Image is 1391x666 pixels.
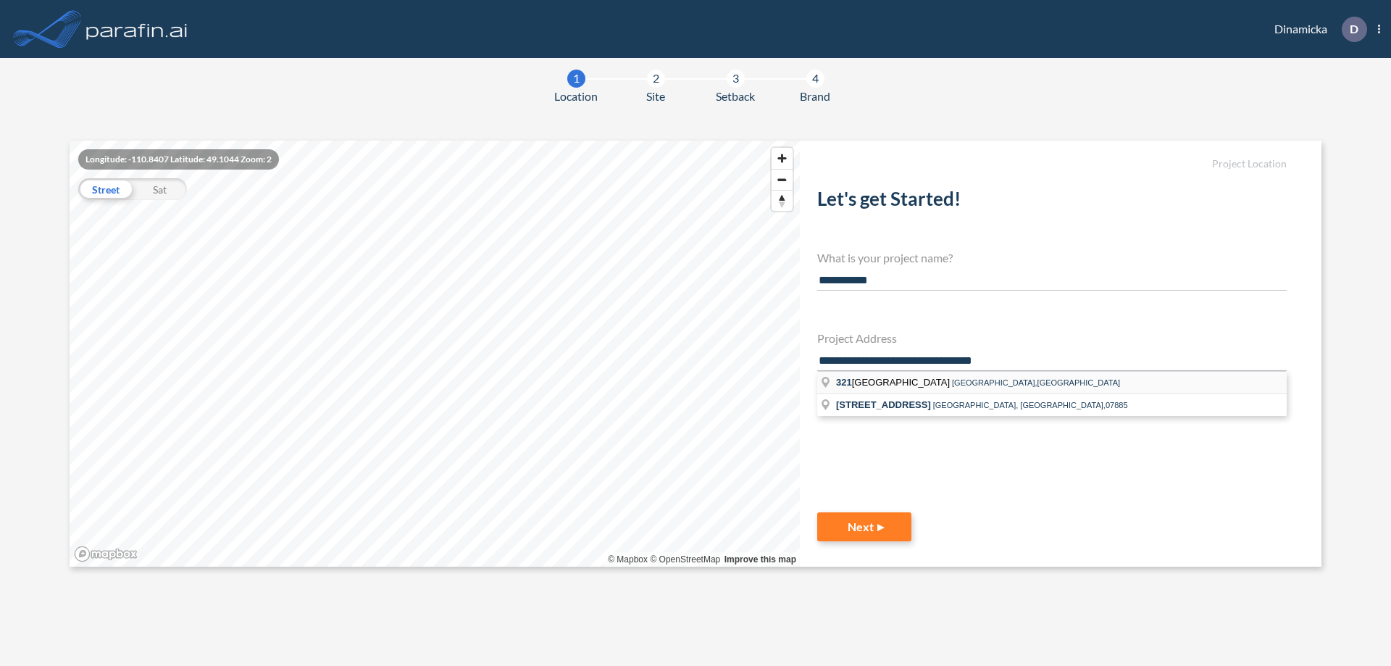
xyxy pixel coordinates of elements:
div: 1 [567,70,585,88]
span: [GEOGRAPHIC_DATA], [GEOGRAPHIC_DATA],07885 [933,401,1128,409]
div: Sat [133,178,187,200]
span: Setback [716,88,755,105]
h5: Project Location [817,158,1287,170]
div: Longitude: -110.8407 Latitude: 49.1044 Zoom: 2 [78,149,279,170]
button: Zoom in [772,148,793,169]
span: Brand [800,88,830,105]
span: Reset bearing to north [772,191,793,211]
button: Zoom out [772,169,793,190]
h4: Project Address [817,331,1287,345]
p: D [1350,22,1358,36]
img: logo [83,14,191,43]
span: Site [646,88,665,105]
h4: What is your project name? [817,251,1287,265]
a: Mapbox [608,554,648,565]
div: 2 [647,70,665,88]
span: [GEOGRAPHIC_DATA] [836,377,952,388]
div: 4 [806,70,824,88]
button: Reset bearing to north [772,190,793,211]
h2: Let's get Started! [817,188,1287,216]
span: [STREET_ADDRESS] [836,399,931,410]
a: Improve this map [724,554,796,565]
button: Next [817,512,911,541]
a: OpenStreetMap [650,554,720,565]
div: Dinamicka [1253,17,1380,42]
a: Mapbox homepage [74,546,138,562]
span: Location [554,88,598,105]
div: Street [78,178,133,200]
span: Zoom out [772,170,793,190]
span: 321 [836,377,852,388]
canvas: Map [70,141,800,567]
div: 3 [727,70,745,88]
span: [GEOGRAPHIC_DATA],[GEOGRAPHIC_DATA] [952,378,1120,387]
